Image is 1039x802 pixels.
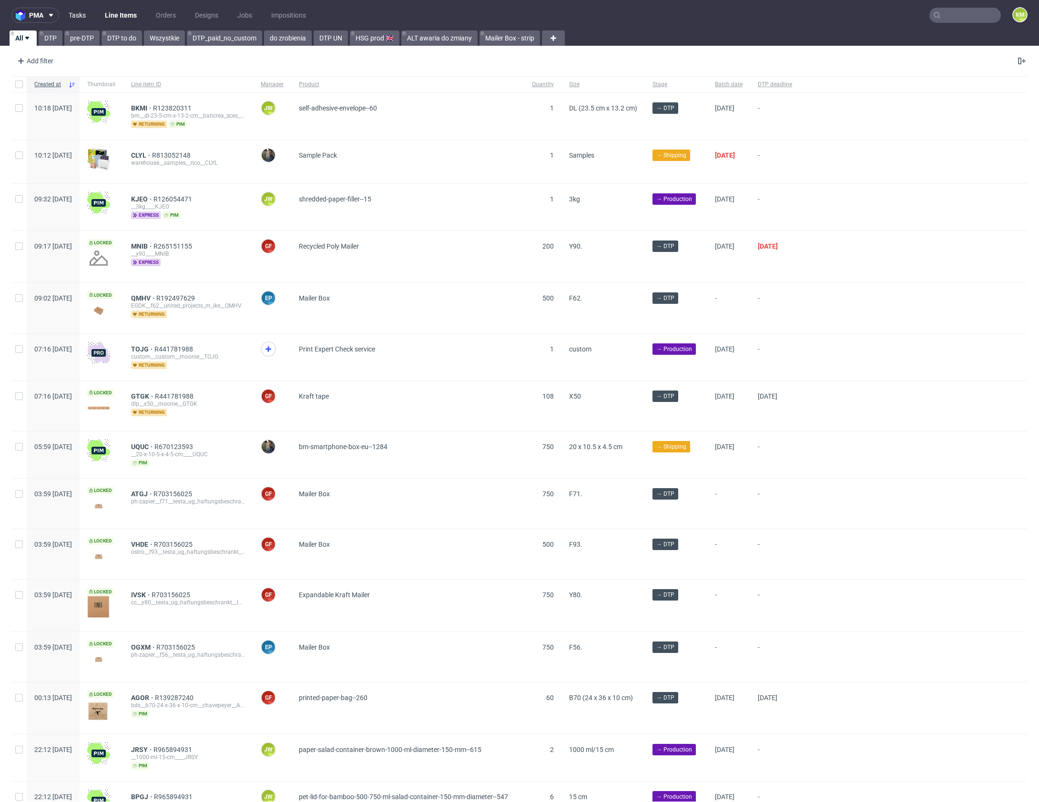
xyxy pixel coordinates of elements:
span: 60 [546,694,554,702]
span: 3kg [569,195,580,203]
span: - [758,294,792,321]
a: KJEO [131,195,153,203]
span: DTP deadline [758,80,792,89]
span: - [758,591,792,620]
span: B70 (24 x 36 x 10 cm) [569,694,633,702]
a: ALT awaria do zmiany [401,30,478,46]
span: [DATE] [715,345,734,353]
img: no_design.png [87,247,110,270]
span: [DATE] [715,104,734,112]
span: 500 [542,294,554,302]
a: Mailer Box - strip [479,30,540,46]
span: 1000 ml/15 cm [569,746,614,753]
a: Impositions [265,8,312,23]
figcaption: JW [262,192,275,206]
span: Locked [87,239,114,247]
span: 10:18 [DATE] [34,104,72,112]
div: __1000-ml-15-cm____JRSY [131,753,245,761]
span: QMHV [131,294,156,302]
figcaption: GF [262,588,275,601]
span: - [715,591,743,620]
span: 108 [542,392,554,400]
span: [DATE] [715,746,734,753]
span: 2 [550,746,554,753]
span: Mailer Box [299,294,330,302]
a: CLYL [131,151,152,159]
div: dlp__x50__moonie__GTGK [131,400,245,408]
span: → Production [656,745,692,754]
div: __y90____MNIB [131,250,245,258]
span: Product [299,80,517,89]
a: R126054471 [153,195,194,203]
span: 500 [542,541,554,548]
span: Samples [569,151,594,159]
span: → DTP [656,643,674,652]
div: Add filter [13,53,55,69]
a: R192497629 [156,294,197,302]
span: Manager [261,80,284,89]
div: ph-zapier__f71__testa_ug_haftungsbeschrankt__ATGJ [131,498,245,505]
img: logo [16,10,29,21]
span: Locked [87,640,114,648]
span: → DTP [656,392,674,401]
span: bm-smartphone-box-eu--1284 [299,443,387,451]
span: Locked [87,389,114,397]
span: 1 [550,345,554,353]
a: R670123593 [154,443,195,451]
a: DTP UN [314,30,348,46]
img: version_two_editor_design [87,500,110,512]
a: R703156025 [156,643,197,651]
span: → Shipping [656,442,686,451]
span: [DATE] [715,151,735,159]
a: R703156025 [152,591,192,599]
a: GTGK [131,392,155,400]
span: pim [169,120,187,128]
span: - [758,345,792,369]
span: express [131,211,161,219]
span: 03:59 [DATE] [34,591,72,599]
span: 750 [542,591,554,599]
span: R703156025 [153,490,194,498]
span: returning [131,361,167,369]
img: wHgJFi1I6lmhQAAAABJRU5ErkJggg== [87,439,110,462]
span: MNIB [131,242,153,250]
span: 1 [550,104,554,112]
img: wHgJFi1I6lmhQAAAABJRU5ErkJggg== [87,100,110,123]
a: TOJG [131,345,154,353]
figcaption: GF [262,240,275,253]
span: express [131,259,161,266]
span: Recycled Poly Mailer [299,242,359,250]
img: sample-icon.16e107be6ad460a3e330.png [87,148,110,170]
span: 20 x 10.5 x 4.5 cm [569,443,622,451]
span: 750 [542,643,554,651]
button: pma [11,8,59,23]
span: Y80. [569,591,582,599]
span: Expandable Kraft Mailer [299,591,370,599]
span: UQUC [131,443,154,451]
span: → DTP [656,591,674,599]
span: Thumbnail [87,80,116,89]
span: R441781988 [154,345,195,353]
a: Wszystkie [144,30,185,46]
span: - [758,746,792,770]
span: → DTP [656,490,674,498]
div: EGDK__f62__united_projects_m_ike__QMHV [131,302,245,310]
a: VHDE [131,541,154,548]
span: X50 [569,392,581,400]
a: Line Items [99,8,143,23]
span: 07:16 [DATE] [34,392,72,400]
span: 07:16 [DATE] [34,345,72,353]
figcaption: GF [262,390,275,403]
div: bds__b70-24-x-36-x-10-cm__chavepeyer__AGOR [131,702,245,709]
span: F93. [569,541,582,548]
img: Maciej Sobola [262,440,275,453]
span: → DTP [656,693,674,702]
span: pet-lid-for-bamboo-500-750-ml-salad-container-150-mm-diameter--547 [299,793,508,801]
span: Size [569,80,637,89]
img: version_two_editor_design.png [87,698,110,721]
span: F71. [569,490,582,498]
span: printed-paper-bag--260 [299,694,367,702]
